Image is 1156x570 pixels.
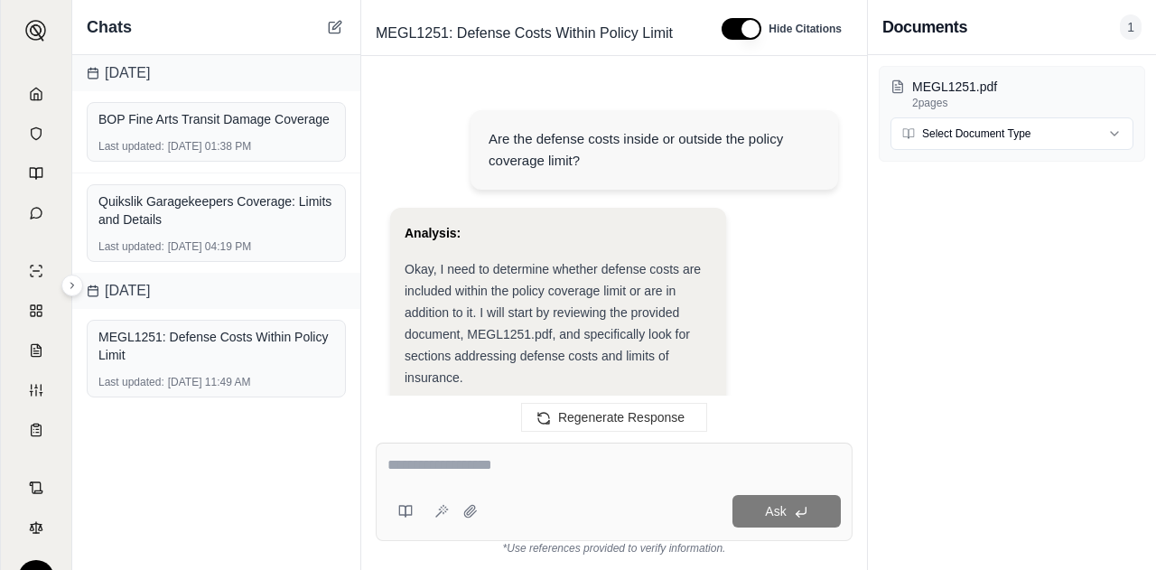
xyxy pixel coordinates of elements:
[98,375,164,389] span: Last updated:
[324,16,346,38] button: New Chat
[732,495,841,528] button: Ask
[12,470,61,506] a: Contract Analysis
[912,96,1133,110] p: 2 pages
[769,22,842,36] span: Hide Citations
[12,195,61,231] a: Chat
[12,76,61,112] a: Home
[882,14,967,40] h3: Documents
[98,110,334,128] div: BOP Fine Arts Transit Damage Coverage
[368,19,700,48] div: Edit Title
[72,55,360,91] div: [DATE]
[1120,14,1142,40] span: 1
[98,328,334,364] div: MEGL1251: Defense Costs Within Policy Limit
[18,13,54,49] button: Expand sidebar
[61,275,83,296] button: Expand sidebar
[98,239,334,254] div: [DATE] 04:19 PM
[912,78,1133,96] p: MEGL1251.pdf
[558,410,685,425] span: Regenerate Response
[12,155,61,192] a: Prompt Library
[405,262,701,385] span: Okay, I need to determine whether defense costs are included within the policy coverage limit or ...
[98,192,334,229] div: Quikslik Garagekeepers Coverage: Limits and Details
[368,19,680,48] span: MEGL1251: Defense Costs Within Policy Limit
[98,139,334,154] div: [DATE] 01:38 PM
[72,273,360,309] div: [DATE]
[12,253,61,289] a: Single Policy
[489,128,820,172] div: Are the defense costs inside or outside the policy coverage limit?
[12,293,61,329] a: Policy Comparisons
[87,14,132,40] span: Chats
[376,541,853,556] div: *Use references provided to verify information.
[98,139,164,154] span: Last updated:
[521,403,707,432] button: Regenerate Response
[405,226,461,240] strong: Analysis:
[890,78,1133,110] button: MEGL1251.pdf2pages
[765,504,786,519] span: Ask
[12,332,61,369] a: Claim Coverage
[12,116,61,152] a: Documents Vault
[12,412,61,448] a: Coverage Table
[12,372,61,408] a: Custom Report
[98,239,164,254] span: Last updated:
[12,509,61,546] a: Legal Search Engine
[25,20,47,42] img: Expand sidebar
[98,375,334,389] div: [DATE] 11:49 AM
